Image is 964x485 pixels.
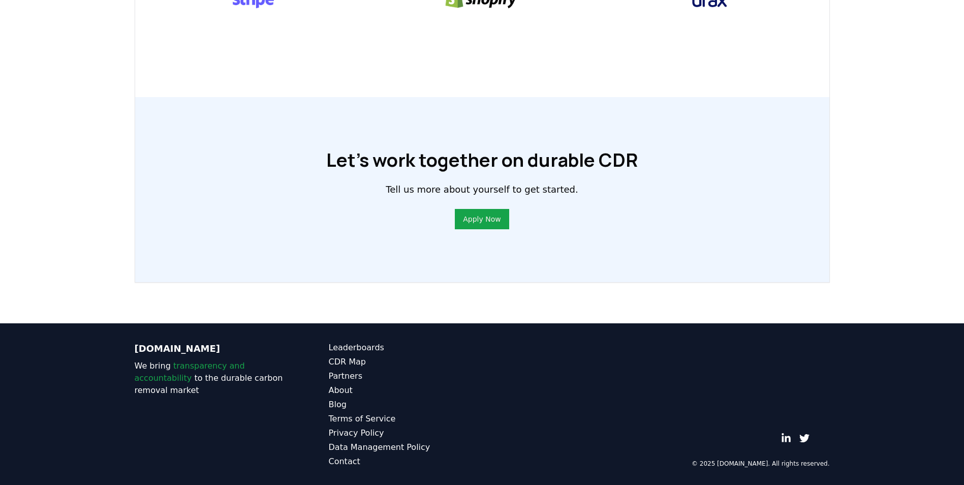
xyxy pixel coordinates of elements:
[329,356,482,368] a: CDR Map
[135,360,288,397] p: We bring to the durable carbon removal market
[329,427,482,439] a: Privacy Policy
[692,460,830,468] p: © 2025 [DOMAIN_NAME]. All rights reserved.
[455,209,509,229] button: Apply Now
[781,433,791,443] a: LinkedIn
[135,361,245,383] span: transparency and accountability
[329,384,482,397] a: About
[326,150,638,170] h1: Let’s work together on durable CDR
[329,441,482,453] a: Data Management Policy
[329,456,482,468] a: Contact
[463,214,501,224] a: Apply Now
[799,433,810,443] a: Twitter
[329,399,482,411] a: Blog
[329,342,482,354] a: Leaderboards
[135,342,288,356] p: [DOMAIN_NAME]
[386,183,578,197] p: Tell us more about yourself to get started.
[329,370,482,382] a: Partners
[329,413,482,425] a: Terms of Service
